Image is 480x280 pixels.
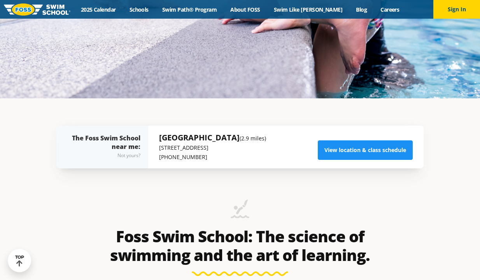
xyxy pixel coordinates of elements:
div: Not yours? [72,151,140,160]
p: [STREET_ADDRESS] [159,143,266,152]
a: Swim Like [PERSON_NAME] [267,6,349,13]
h5: [GEOGRAPHIC_DATA] [159,132,266,143]
a: View location & class schedule [318,140,413,160]
img: FOSS Swim School Logo [4,3,70,16]
img: icon-swimming-diving-2.png [231,199,249,223]
a: 2025 Calendar [74,6,123,13]
div: TOP [15,255,24,267]
a: Careers [374,6,406,13]
p: [PHONE_NUMBER] [159,152,266,162]
a: Schools [123,6,155,13]
div: The Foss Swim School near me: [72,134,140,160]
a: Blog [349,6,374,13]
a: Swim Path® Program [155,6,223,13]
a: About FOSS [224,6,267,13]
small: (2.9 miles) [240,135,266,142]
h2: Foss Swim School: The science of swimming and the art of learning. [95,227,385,264]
